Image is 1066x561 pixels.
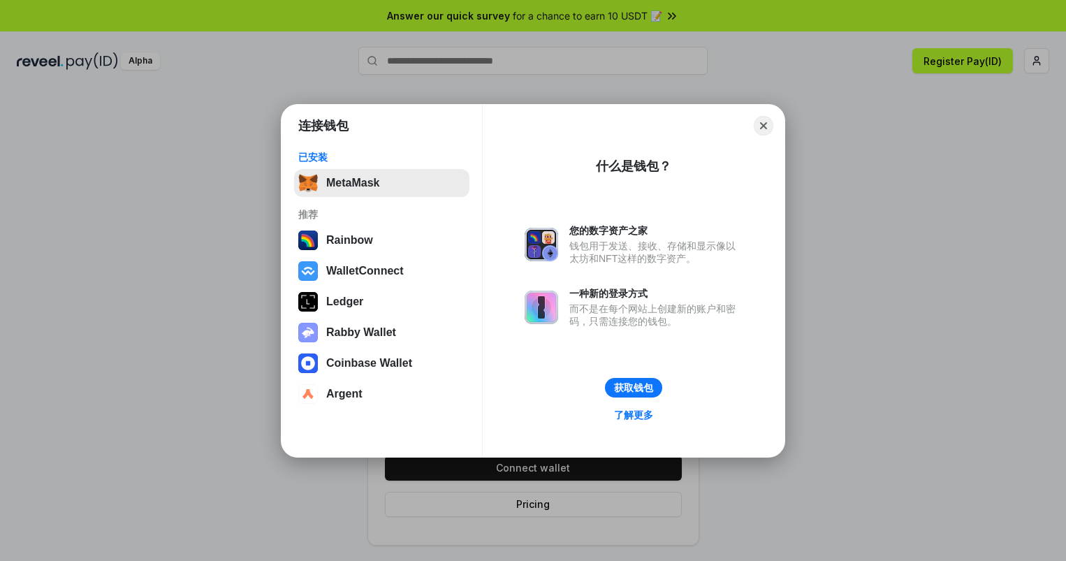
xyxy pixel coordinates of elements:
img: svg+xml,%3Csvg%20xmlns%3D%22http%3A%2F%2Fwww.w3.org%2F2000%2Fsvg%22%20width%3D%2228%22%20height%3... [298,292,318,312]
a: 了解更多 [606,406,662,424]
div: Coinbase Wallet [326,357,412,370]
img: svg+xml,%3Csvg%20width%3D%2228%22%20height%3D%2228%22%20viewBox%3D%220%200%2028%2028%22%20fill%3D... [298,261,318,281]
div: Rainbow [326,234,373,247]
button: 获取钱包 [605,378,662,398]
button: Coinbase Wallet [294,349,469,377]
img: svg+xml,%3Csvg%20width%3D%22120%22%20height%3D%22120%22%20viewBox%3D%220%200%20120%20120%22%20fil... [298,231,318,250]
div: 获取钱包 [614,381,653,394]
div: Argent [326,388,363,400]
button: Rainbow [294,226,469,254]
button: Argent [294,380,469,408]
div: 了解更多 [614,409,653,421]
div: MetaMask [326,177,379,189]
div: WalletConnect [326,265,404,277]
button: Rabby Wallet [294,319,469,347]
div: 什么是钱包？ [596,158,671,175]
div: 已安装 [298,151,465,163]
img: svg+xml,%3Csvg%20xmlns%3D%22http%3A%2F%2Fwww.w3.org%2F2000%2Fsvg%22%20fill%3D%22none%22%20viewBox... [525,291,558,324]
h1: 连接钱包 [298,117,349,134]
button: Ledger [294,288,469,316]
img: svg+xml,%3Csvg%20width%3D%2228%22%20height%3D%2228%22%20viewBox%3D%220%200%2028%2028%22%20fill%3D... [298,354,318,373]
div: 而不是在每个网站上创建新的账户和密码，只需连接您的钱包。 [569,303,743,328]
div: Rabby Wallet [326,326,396,339]
button: Close [754,116,773,136]
img: svg+xml,%3Csvg%20xmlns%3D%22http%3A%2F%2Fwww.w3.org%2F2000%2Fsvg%22%20fill%3D%22none%22%20viewBox... [525,228,558,261]
img: svg+xml,%3Csvg%20xmlns%3D%22http%3A%2F%2Fwww.w3.org%2F2000%2Fsvg%22%20fill%3D%22none%22%20viewBox... [298,323,318,342]
div: Ledger [326,296,363,308]
button: WalletConnect [294,257,469,285]
img: svg+xml,%3Csvg%20fill%3D%22none%22%20height%3D%2233%22%20viewBox%3D%220%200%2035%2033%22%20width%... [298,173,318,193]
div: 一种新的登录方式 [569,287,743,300]
div: 推荐 [298,208,465,221]
img: svg+xml,%3Csvg%20width%3D%2228%22%20height%3D%2228%22%20viewBox%3D%220%200%2028%2028%22%20fill%3D... [298,384,318,404]
button: MetaMask [294,169,469,197]
div: 您的数字资产之家 [569,224,743,237]
div: 钱包用于发送、接收、存储和显示像以太坊和NFT这样的数字资产。 [569,240,743,265]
